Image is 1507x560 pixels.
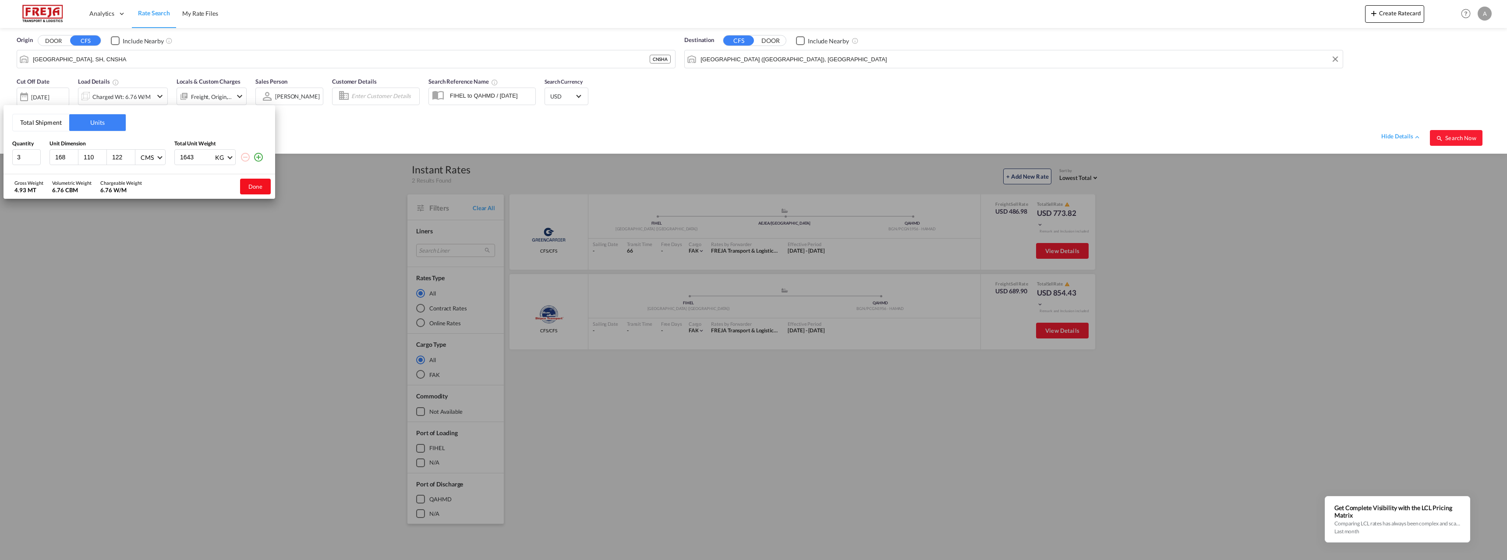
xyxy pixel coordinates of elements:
[179,150,214,165] input: Enter weight
[141,154,154,161] div: CMS
[7,514,37,547] iframe: Chat
[14,180,43,186] div: Gross Weight
[13,114,69,131] button: Total Shipment
[50,140,166,148] div: Unit Dimension
[69,114,126,131] button: Units
[54,153,78,161] input: L
[14,186,43,194] div: 4.93 MT
[83,153,106,161] input: W
[111,153,135,161] input: H
[240,152,251,162] md-icon: icon-minus-circle-outline
[52,180,92,186] div: Volumetric Weight
[253,152,264,162] md-icon: icon-plus-circle-outline
[52,186,92,194] div: 6.76 CBM
[100,180,142,186] div: Chargeable Weight
[174,140,266,148] div: Total Unit Weight
[100,186,142,194] div: 6.76 W/M
[215,154,224,161] div: KG
[12,149,41,165] input: Qty
[12,140,41,148] div: Quantity
[240,179,271,194] button: Done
